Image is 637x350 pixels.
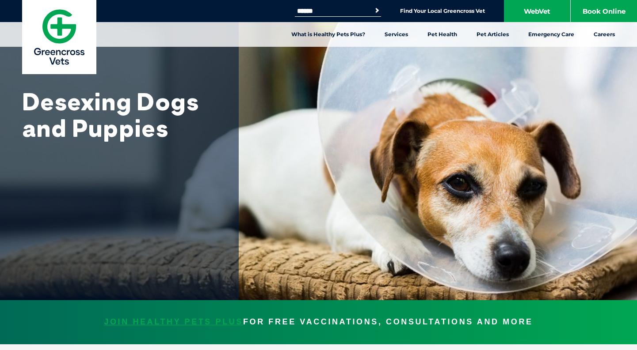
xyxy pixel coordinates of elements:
a: Find Your Local Greencross Vet [400,8,485,15]
span: JOIN HEALTHY PETS PLUS [104,316,243,329]
a: Emergency Care [519,22,584,47]
a: What is Healthy Pets Plus? [282,22,375,47]
a: Careers [584,22,625,47]
a: Pet Health [418,22,467,47]
a: JOIN HEALTHY PETS PLUS [104,317,243,326]
a: Services [375,22,418,47]
a: Pet Articles [467,22,519,47]
button: Search [373,6,381,15]
h1: Desexing Dogs and Puppies [22,88,217,141]
p: FOR FREE VACCINATIONS, CONSULTATIONS AND MORE [9,316,628,329]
